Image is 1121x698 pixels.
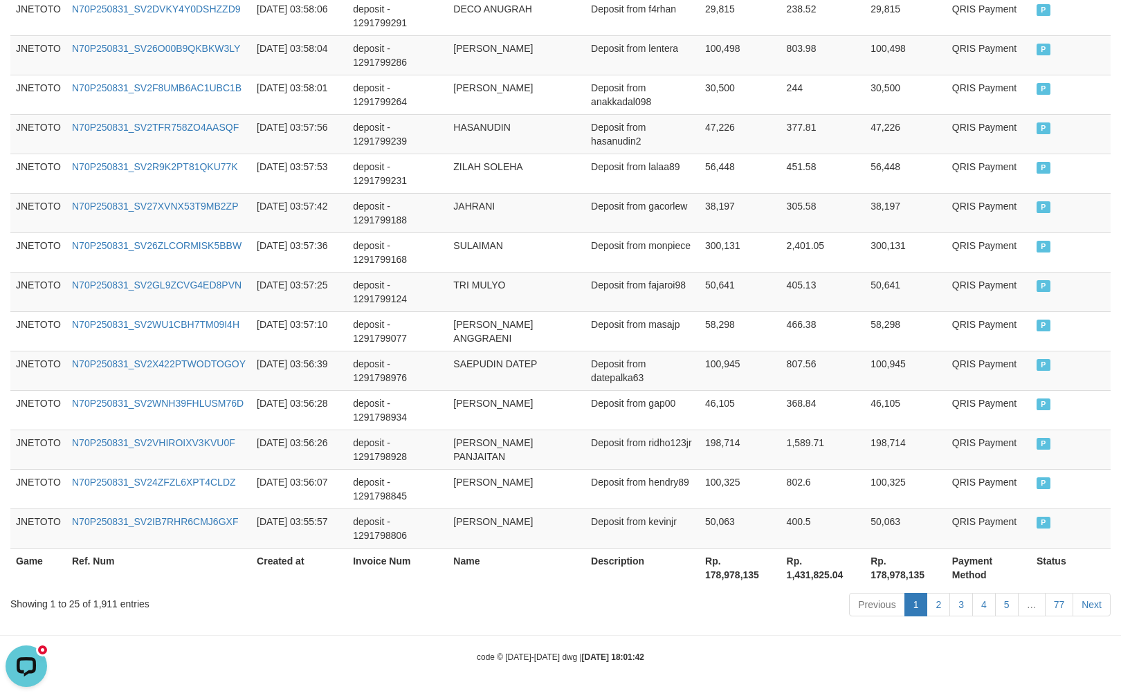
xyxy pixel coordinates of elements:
td: 198,714 [700,430,781,469]
td: 50,063 [865,508,947,548]
a: N70P250831_SV2VHIROIXV3KVU0F [72,437,235,448]
span: PAID [1037,438,1050,450]
span: PAID [1037,4,1050,16]
td: JNETOTO [10,272,66,311]
th: Rp. 178,978,135 [700,548,781,587]
td: Deposit from hasanudin2 [585,114,700,154]
td: 377.81 [781,114,866,154]
td: 30,500 [865,75,947,114]
td: Deposit from monpiece [585,232,700,272]
td: 100,325 [865,469,947,508]
td: [DATE] 03:56:39 [251,351,347,390]
a: 3 [949,593,973,616]
td: Deposit from masajp [585,311,700,351]
td: deposit - 1291798976 [347,351,448,390]
td: JNETOTO [10,390,66,430]
td: deposit - 1291798806 [347,508,448,548]
td: Deposit from fajaroi98 [585,272,700,311]
td: [PERSON_NAME] [448,508,585,548]
td: 30,500 [700,75,781,114]
a: Next [1073,593,1111,616]
a: 77 [1045,593,1074,616]
td: 50,063 [700,508,781,548]
a: Previous [849,593,904,616]
a: N70P250831_SV2TFR758ZO4AASQF [72,122,239,133]
td: 100,945 [865,351,947,390]
td: Deposit from datepalka63 [585,351,700,390]
span: PAID [1037,162,1050,174]
a: N70P250831_SV27XVNX53T9MB2ZP [72,201,238,212]
td: [DATE] 03:55:57 [251,508,347,548]
td: [PERSON_NAME] ANGGRAENI [448,311,585,351]
td: [PERSON_NAME] [448,35,585,75]
td: [DATE] 03:57:42 [251,193,347,232]
td: [PERSON_NAME] [448,390,585,430]
td: QRIS Payment [947,311,1031,351]
th: Payment Method [947,548,1031,587]
td: QRIS Payment [947,430,1031,469]
a: 1 [904,593,928,616]
td: JNETOTO [10,351,66,390]
td: 58,298 [700,311,781,351]
th: Name [448,548,585,587]
a: N70P250831_SV2R9K2PT81QKU77K [72,161,238,172]
a: 5 [995,593,1019,616]
td: Deposit from lalaa89 [585,154,700,193]
td: QRIS Payment [947,114,1031,154]
td: 305.58 [781,193,866,232]
span: PAID [1037,517,1050,529]
td: JNETOTO [10,114,66,154]
td: [PERSON_NAME] PANJAITAN [448,430,585,469]
td: [DATE] 03:57:25 [251,272,347,311]
span: PAID [1037,320,1050,331]
td: JNETOTO [10,35,66,75]
td: 368.84 [781,390,866,430]
td: deposit - 1291799124 [347,272,448,311]
td: 400.5 [781,508,866,548]
a: 4 [972,593,996,616]
td: [PERSON_NAME] [448,469,585,508]
strong: [DATE] 18:01:42 [582,652,644,662]
th: Rp. 1,431,825.04 [781,548,866,587]
td: deposit - 1291799231 [347,154,448,193]
td: [PERSON_NAME] [448,75,585,114]
td: Deposit from kevinjr [585,508,700,548]
td: JAHRANI [448,193,585,232]
td: 100,945 [700,351,781,390]
td: 56,448 [865,154,947,193]
td: 807.56 [781,351,866,390]
td: 46,105 [700,390,781,430]
a: N70P250831_SV2GL9ZCVG4ED8PVN [72,279,241,291]
td: QRIS Payment [947,508,1031,548]
span: PAID [1037,201,1050,213]
td: JNETOTO [10,154,66,193]
td: deposit - 1291799264 [347,75,448,114]
td: [DATE] 03:58:01 [251,75,347,114]
span: PAID [1037,44,1050,55]
th: Game [10,548,66,587]
td: 58,298 [865,311,947,351]
td: Deposit from anakkadal098 [585,75,700,114]
a: N70P250831_SV2X422PTWODTOGOY [72,358,246,369]
span: PAID [1037,83,1050,95]
td: JNETOTO [10,430,66,469]
td: 405.13 [781,272,866,311]
a: N70P250831_SV2WNH39FHLUSM76D [72,398,244,409]
td: TRI MULYO [448,272,585,311]
td: deposit - 1291799286 [347,35,448,75]
td: QRIS Payment [947,469,1031,508]
td: 47,226 [700,114,781,154]
td: 803.98 [781,35,866,75]
button: Open LiveChat chat widget [6,6,47,47]
th: Rp. 178,978,135 [865,548,947,587]
td: [DATE] 03:57:56 [251,114,347,154]
td: ZILAH SOLEHA [448,154,585,193]
td: Deposit from gacorlew [585,193,700,232]
td: QRIS Payment [947,75,1031,114]
td: deposit - 1291799077 [347,311,448,351]
td: JNETOTO [10,508,66,548]
td: Deposit from lentera [585,35,700,75]
td: deposit - 1291799239 [347,114,448,154]
small: code © [DATE]-[DATE] dwg | [477,652,644,662]
th: Invoice Num [347,548,448,587]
